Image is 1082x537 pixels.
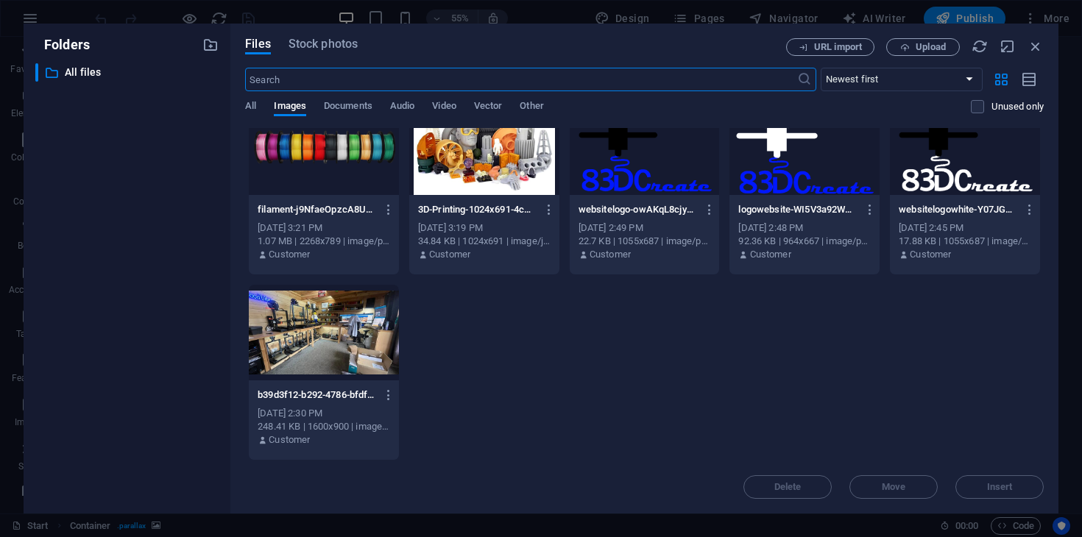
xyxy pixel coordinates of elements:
[579,235,711,248] div: 22.7 KB | 1055x687 | image/png
[289,35,358,53] span: Stock photos
[202,37,219,53] i: Create new folder
[269,433,310,447] p: Customer
[899,203,1017,216] p: websitelogowhite-Y07JGQeNk62jKRP1Xa111A.png
[35,35,90,54] p: Folders
[245,97,256,118] span: All
[432,97,456,118] span: Video
[899,221,1031,235] div: [DATE] 2:45 PM
[258,221,390,235] div: [DATE] 3:21 PM
[814,43,862,51] span: URL import
[258,407,390,420] div: [DATE] 2:30 PM
[991,100,1044,113] p: Displays only files that are not in use on the website. Files added during this session can still...
[910,248,951,261] p: Customer
[886,38,960,56] button: Upload
[916,43,946,51] span: Upload
[418,203,537,216] p: 3D-Printing-1024x691-4cXIYJd2kB8piiCbYTHJNg.jpg
[324,97,372,118] span: Documents
[245,68,796,91] input: Search
[390,97,414,118] span: Audio
[1000,38,1016,54] i: Minimize
[579,203,697,216] p: websitelogo-owAKqL8cjyZChkTK805i-Q.png
[590,248,631,261] p: Customer
[579,221,711,235] div: [DATE] 2:49 PM
[786,38,874,56] button: URL import
[520,97,543,118] span: Other
[65,64,191,81] p: All files
[750,248,791,261] p: Customer
[274,97,306,118] span: Images
[258,235,390,248] div: 1.07 MB | 2268x789 | image/png
[899,235,1031,248] div: 17.88 KB | 1055x687 | image/png
[429,248,470,261] p: Customer
[474,97,503,118] span: Vector
[258,420,390,433] div: 248.41 KB | 1600x900 | image/jpeg
[258,203,376,216] p: filament-j9NfaeOpzcA8Udbzp_2CuQ.png
[258,388,376,402] p: b39d3f12-b292-4786-bfdf-0fc4ff54eb14-PNVtS-0siUF33J3vght3IQ.jpeg
[269,248,310,261] p: Customer
[35,63,38,82] div: ​
[418,221,551,235] div: [DATE] 3:19 PM
[972,38,988,54] i: Reload
[245,35,271,53] span: Files
[418,235,551,248] div: 34.84 KB | 1024x691 | image/jpeg
[738,203,857,216] p: logowebsite-WI5V3a92WXRHNOKQQIZ7hQ.png
[1028,38,1044,54] i: Close
[738,235,871,248] div: 92.36 KB | 964x667 | image/png
[738,221,871,235] div: [DATE] 2:48 PM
